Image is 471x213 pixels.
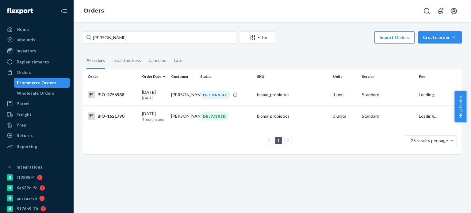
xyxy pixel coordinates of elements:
[83,69,140,84] th: Order
[112,52,141,68] div: Invalid address
[4,193,70,203] a: gnzsuz-v5
[331,69,360,84] th: Units
[4,142,70,151] a: Reporting
[4,120,70,130] a: Prep
[4,67,70,77] a: Orders
[416,105,462,127] td: Loading....
[416,69,462,84] th: Fee
[4,162,70,172] button: Integrations
[58,5,70,17] button: Close Navigation
[240,34,275,40] div: Filter
[88,112,137,120] div: BIO-1621790
[200,91,230,99] div: IN TRANSIT
[88,91,137,98] div: BIO-2756938
[148,52,167,68] div: Canceled
[140,69,169,84] th: Order Date
[169,105,198,127] td: [PERSON_NAME]
[86,52,105,69] div: All orders
[4,183,70,193] a: 6e639d-fc
[17,37,35,43] div: Inbounds
[142,95,166,101] p: [DATE]
[17,69,31,75] div: Orders
[4,35,70,45] a: Inbounds
[17,206,38,212] div: 5176b9-7b
[171,74,195,79] div: Customer
[331,105,360,127] td: 3 units
[83,31,236,44] input: Search orders
[240,31,275,44] button: Filter
[17,26,29,32] div: Home
[174,52,182,68] div: Late
[416,84,462,105] td: Loading....
[17,185,37,191] div: 6e639d-fc
[17,195,37,201] div: gnzsuz-v5
[448,5,460,17] button: Open account menu
[169,84,198,105] td: [PERSON_NAME]
[78,2,109,20] ol: breadcrumbs
[83,7,104,14] a: Orders
[434,5,446,17] button: Open notifications
[454,91,466,122] button: Help Center
[142,117,166,122] p: 4 months ago
[4,110,70,120] a: Freight
[411,138,448,143] span: 25 results per page
[7,8,33,14] img: Flexport logo
[17,90,54,96] div: Wholesale Orders
[17,122,26,128] div: Prep
[142,111,166,122] div: [DATE]
[17,143,37,150] div: Reporting
[17,59,49,65] div: Replenishments
[257,113,328,119] div: bioma_probiotics
[17,132,33,139] div: Returns
[362,92,414,98] p: Standard
[17,112,32,118] div: Freight
[17,48,36,54] div: Inventory
[17,101,29,107] div: Parcel
[374,31,415,44] button: Import Orders
[4,173,70,182] a: f12898-4
[200,112,229,120] div: DELIVERED
[421,5,433,17] button: Open Search Box
[423,34,457,40] div: Create order
[257,92,328,98] div: bioma_probiotics
[4,25,70,34] a: Home
[17,174,35,181] div: f12898-4
[362,113,414,119] p: Standard
[255,69,330,84] th: SKU
[14,88,70,98] a: Wholesale Orders
[418,31,462,44] button: Create order
[17,80,56,86] div: Ecommerce Orders
[4,57,70,67] a: Replenishments
[17,164,42,170] div: Integrations
[198,69,255,84] th: Status
[359,69,416,84] th: Service
[4,131,70,140] a: Returns
[142,89,166,101] div: [DATE]
[331,84,360,105] td: 1 unit
[276,138,281,143] a: Page 1 is your current page
[4,46,70,56] a: Inventory
[4,99,70,108] a: Parcel
[14,78,70,88] a: Ecommerce Orders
